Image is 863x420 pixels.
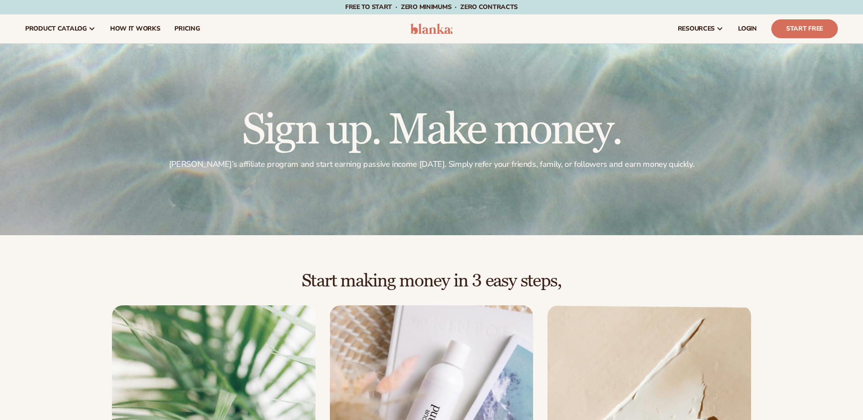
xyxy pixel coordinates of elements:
span: LOGIN [738,25,757,32]
span: product catalog [25,25,87,32]
a: Start Free [771,19,838,38]
a: LOGIN [731,14,764,43]
a: resources [671,14,731,43]
span: pricing [174,25,200,32]
p: [PERSON_NAME]’s affiliate program and start earning passive income [DATE]. Simply refer your frie... [169,159,694,170]
h2: Start making money in 3 easy steps, [25,271,838,291]
span: How It Works [110,25,160,32]
span: resources [678,25,715,32]
img: logo [410,23,453,34]
a: pricing [167,14,207,43]
span: Free to start · ZERO minimums · ZERO contracts [345,3,518,11]
a: How It Works [103,14,168,43]
a: product catalog [18,14,103,43]
h1: Sign up. Make money. [169,109,694,152]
